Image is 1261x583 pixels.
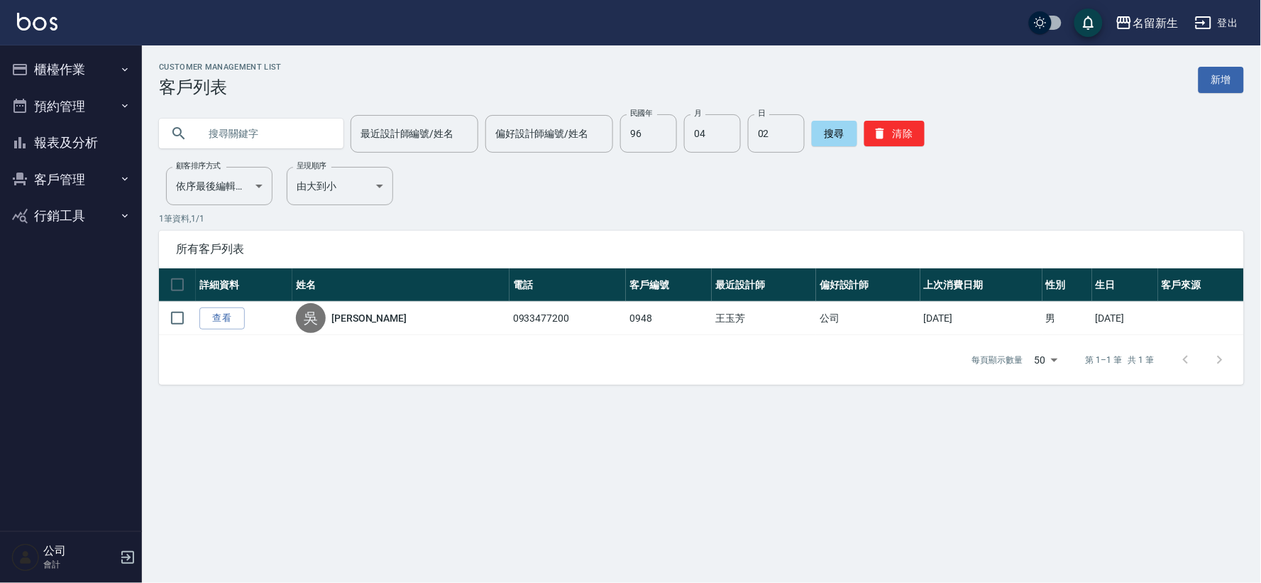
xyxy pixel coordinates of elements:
button: 行銷工具 [6,197,136,234]
td: 公司 [816,302,920,335]
button: 登出 [1189,10,1244,36]
a: [PERSON_NAME] [331,311,407,325]
h2: Customer Management List [159,62,282,72]
td: 0948 [626,302,712,335]
button: 清除 [864,121,925,146]
label: 月 [694,108,701,119]
button: 櫃檯作業 [6,51,136,88]
th: 客戶來源 [1158,268,1244,302]
label: 顧客排序方式 [176,160,221,171]
th: 詳細資料 [196,268,292,302]
button: 客戶管理 [6,161,136,198]
input: 搜尋關鍵字 [199,114,332,153]
label: 民國年 [630,108,652,119]
td: 男 [1042,302,1092,335]
h3: 客戶列表 [159,77,282,97]
img: Logo [17,13,57,31]
th: 電話 [510,268,627,302]
th: 生日 [1092,268,1158,302]
th: 上次消費日期 [920,268,1042,302]
p: 會計 [43,558,116,571]
img: Person [11,543,40,572]
button: 預約管理 [6,88,136,125]
td: [DATE] [1092,302,1158,335]
span: 所有客戶列表 [176,242,1227,256]
p: 每頁顯示數量 [972,354,1023,366]
div: 依序最後編輯時間 [166,167,272,205]
div: 名留新生 [1133,14,1178,32]
div: 吳 [296,303,326,333]
button: 報表及分析 [6,124,136,161]
div: 由大到小 [287,167,393,205]
a: 新增 [1199,67,1244,93]
div: 50 [1029,341,1063,379]
th: 客戶編號 [626,268,712,302]
th: 最近設計師 [712,268,816,302]
p: 1 筆資料, 1 / 1 [159,212,1244,225]
label: 日 [758,108,765,119]
button: 搜尋 [812,121,857,146]
p: 第 1–1 筆 共 1 筆 [1086,354,1155,366]
button: save [1074,9,1103,37]
th: 姓名 [292,268,510,302]
th: 性別 [1042,268,1092,302]
h5: 公司 [43,544,116,558]
a: 查看 [199,307,245,329]
th: 偏好設計師 [816,268,920,302]
button: 名留新生 [1110,9,1184,38]
td: 0933477200 [510,302,627,335]
td: [DATE] [920,302,1042,335]
td: 王玉芳 [712,302,816,335]
label: 呈現順序 [297,160,326,171]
